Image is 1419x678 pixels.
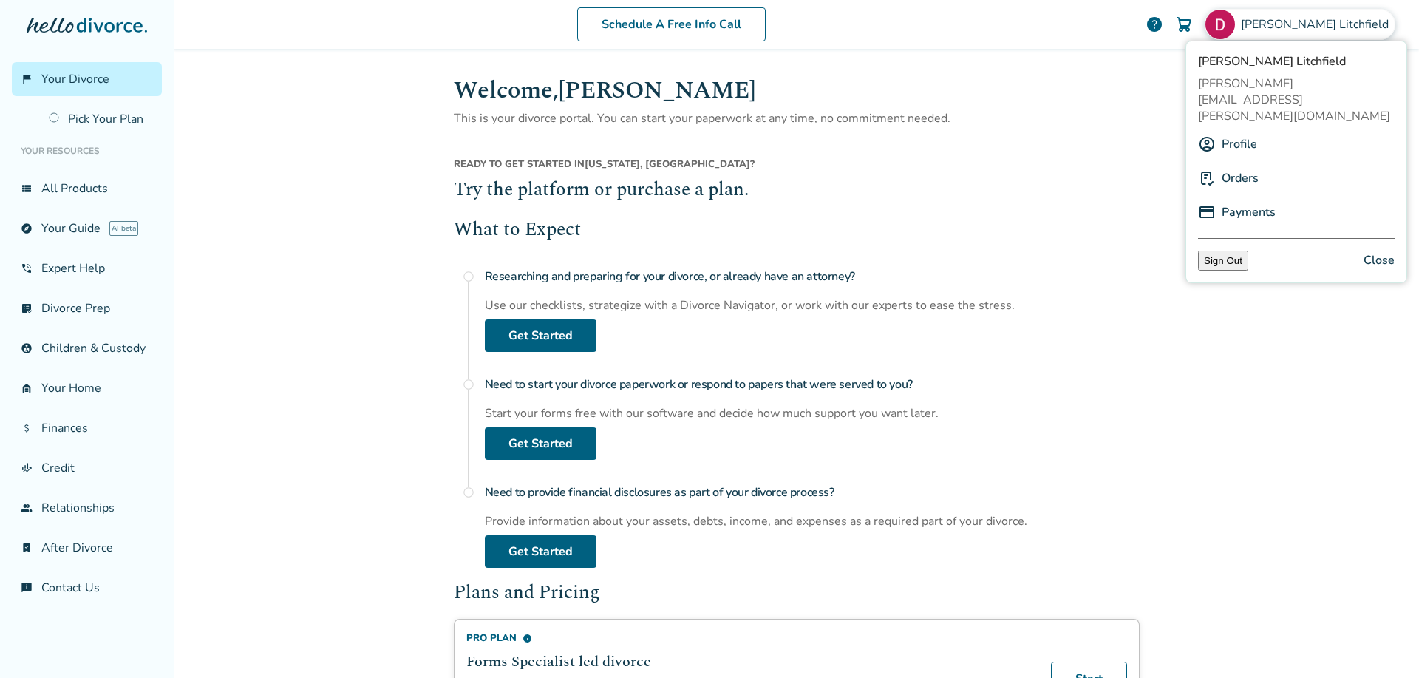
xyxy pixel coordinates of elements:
span: group [21,502,33,514]
span: list_alt_check [21,302,33,314]
a: Orders [1222,164,1259,192]
span: radio_button_unchecked [463,379,474,390]
img: P [1198,169,1216,187]
p: This is your divorce portal. You can start your paperwork at any time, no commitment needed. [454,109,1140,128]
a: flag_2Your Divorce [12,62,162,96]
button: Sign Out [1198,251,1248,271]
a: Get Started [485,319,596,352]
a: Schedule A Free Info Call [577,7,766,41]
a: view_listAll Products [12,172,162,206]
span: Your Divorce [41,71,109,87]
a: attach_moneyFinances [12,411,162,445]
h1: Welcome, [PERSON_NAME] [454,72,1140,109]
div: [US_STATE], [GEOGRAPHIC_DATA] ? [454,157,1140,177]
span: Ready to get started in [454,157,585,171]
span: [PERSON_NAME][EMAIL_ADDRESS][PERSON_NAME][DOMAIN_NAME] [1198,75,1395,124]
span: radio_button_unchecked [463,487,474,498]
h4: Need to start your divorce paperwork or respond to papers that were served to you? [485,370,1140,399]
a: Get Started [485,535,596,568]
span: chat_info [21,582,33,594]
div: Use our checklists, strategize with a Divorce Navigator, or work with our experts to ease the str... [485,297,1140,313]
span: Close [1364,251,1395,271]
img: A [1198,135,1216,153]
h2: What to Expect [454,217,1140,245]
a: groupRelationships [12,491,162,525]
a: Payments [1222,198,1276,226]
h4: Researching and preparing for your divorce, or already have an attorney? [485,262,1140,291]
a: phone_in_talkExpert Help [12,251,162,285]
img: P [1198,203,1216,221]
div: Pro Plan [466,631,1033,645]
span: finance_mode [21,462,33,474]
img: David Umstot [1205,10,1235,39]
a: Pick Your Plan [40,102,162,136]
a: Profile [1222,130,1257,158]
h2: Forms Specialist led divorce [466,651,1033,673]
span: [PERSON_NAME] Litchfield [1198,53,1395,70]
span: account_child [21,342,33,354]
a: help [1146,16,1163,33]
span: bookmark_check [21,542,33,554]
iframe: Chat Widget [1345,607,1419,678]
a: list_alt_checkDivorce Prep [12,291,162,325]
span: explore [21,223,33,234]
a: finance_modeCredit [12,451,162,485]
span: view_list [21,183,33,194]
span: radio_button_unchecked [463,271,474,282]
a: account_childChildren & Custody [12,331,162,365]
a: garage_homeYour Home [12,371,162,405]
h2: Try the platform or purchase a plan. [454,177,1140,205]
a: exploreYour GuideAI beta [12,211,162,245]
div: Start your forms free with our software and decide how much support you want later. [485,405,1140,421]
span: AI beta [109,221,138,236]
a: bookmark_checkAfter Divorce [12,531,162,565]
span: info [523,634,532,643]
span: attach_money [21,422,33,434]
a: Get Started [485,427,596,460]
div: Provide information about your assets, debts, income, and expenses as a required part of your div... [485,513,1140,529]
img: Cart [1175,16,1193,33]
a: chat_infoContact Us [12,571,162,605]
h4: Need to provide financial disclosures as part of your divorce process? [485,478,1140,507]
span: flag_2 [21,73,33,85]
li: Your Resources [12,136,162,166]
h2: Plans and Pricing [454,580,1140,608]
span: [PERSON_NAME] Litchfield [1241,16,1395,33]
span: garage_home [21,382,33,394]
span: phone_in_talk [21,262,33,274]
